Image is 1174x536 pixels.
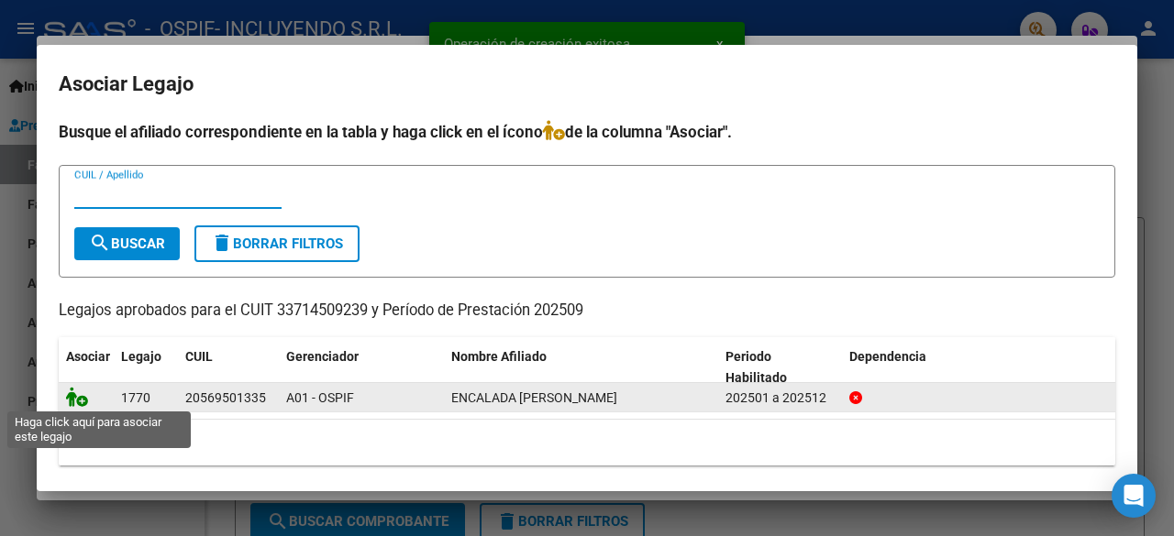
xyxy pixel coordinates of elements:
[849,349,926,364] span: Dependencia
[725,388,835,409] div: 202501 a 202512
[286,390,354,405] span: A01 - OSPIF
[89,235,165,252] span: Buscar
[725,349,787,385] span: Periodo Habilitado
[185,349,213,364] span: CUIL
[59,420,1115,465] div: 1 registros
[121,390,150,405] span: 1770
[59,337,114,398] datatable-header-cell: Asociar
[286,349,359,364] span: Gerenciador
[718,337,842,398] datatable-header-cell: Periodo Habilitado
[59,120,1115,144] h4: Busque el afiliado correspondiente en la tabla y haga click en el ícono de la columna "Asociar".
[451,390,617,405] span: ENCALADA MILO BAUTISTA
[178,337,279,398] datatable-header-cell: CUIL
[66,349,110,364] span: Asociar
[211,235,343,252] span: Borrar Filtros
[89,232,111,254] mat-icon: search
[211,232,233,254] mat-icon: delete
[114,337,178,398] datatable-header-cell: Legajo
[121,349,161,364] span: Legajo
[194,225,360,262] button: Borrar Filtros
[59,67,1115,102] h2: Asociar Legajo
[185,388,266,409] div: 20569501335
[451,349,547,364] span: Nombre Afiliado
[279,337,444,398] datatable-header-cell: Gerenciador
[74,227,180,260] button: Buscar
[59,300,1115,323] p: Legajos aprobados para el CUIT 33714509239 y Período de Prestación 202509
[1112,474,1156,518] div: Open Intercom Messenger
[444,337,718,398] datatable-header-cell: Nombre Afiliado
[842,337,1116,398] datatable-header-cell: Dependencia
